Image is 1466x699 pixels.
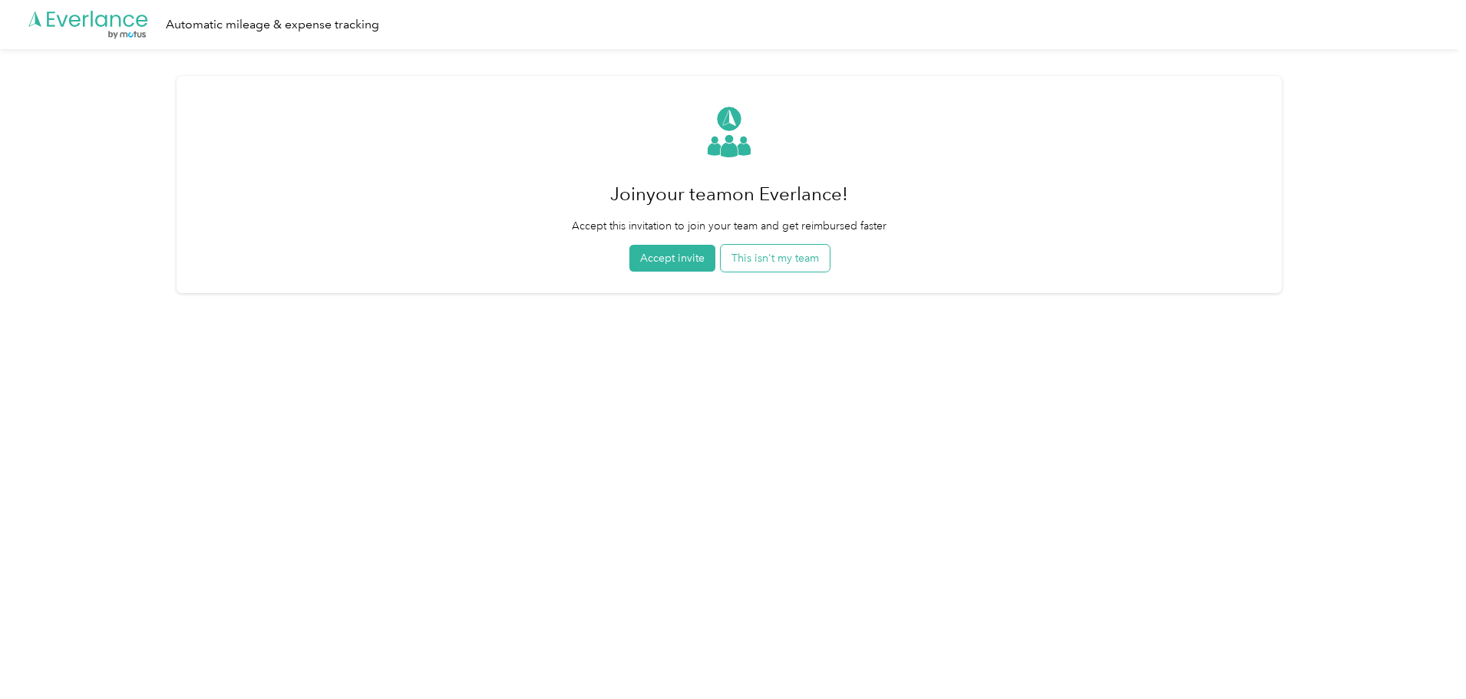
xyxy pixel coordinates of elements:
[166,15,379,35] div: Automatic mileage & expense tracking
[1380,613,1466,699] iframe: Everlance-gr Chat Button Frame
[629,245,715,272] button: Accept invite
[572,176,887,213] h1: Join your team on Everlance!
[572,218,887,234] p: Accept this invitation to join your team and get reimbursed faster
[721,245,830,272] button: This isn't my team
